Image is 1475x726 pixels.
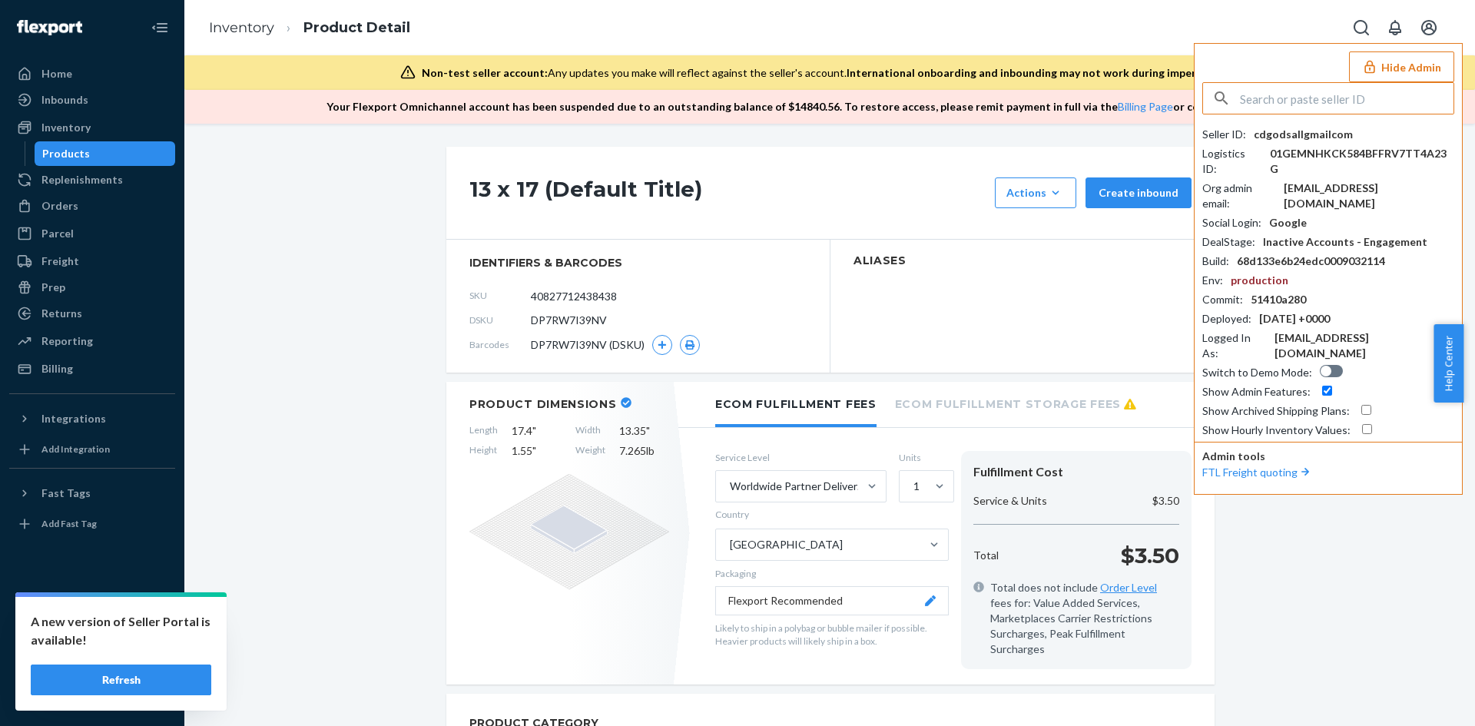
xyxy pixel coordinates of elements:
div: [DATE] +0000 [1259,311,1330,327]
div: Show Archived Shipping Plans : [1202,403,1350,419]
div: [GEOGRAPHIC_DATA] [730,537,843,552]
div: Google [1269,215,1307,230]
div: Worldwide Partner Delivered Duty Paid [730,479,866,494]
a: Inventory [9,115,175,140]
span: International onboarding and inbounding may not work during impersonation. [847,66,1245,79]
button: Flexport Recommended [715,586,949,615]
a: Help Center [9,657,175,681]
div: Build : [1202,254,1229,269]
div: Any updates you make will reflect against the seller's account. [422,65,1245,81]
h1: 13 x 17 (Default Title) [469,177,987,208]
div: 68d133e6b24edc0009032114 [1237,254,1385,269]
div: Show Hourly Inventory Values : [1202,423,1351,438]
a: Inbounds [9,88,175,112]
p: Service & Units [973,493,1047,509]
div: Inbounds [41,92,88,108]
span: " [646,424,650,437]
div: Integrations [41,411,106,426]
button: Give Feedback [9,683,175,708]
button: Refresh [31,665,211,695]
a: Billing Page [1118,100,1173,113]
div: Freight [41,254,79,269]
p: Admin tools [1202,449,1454,464]
p: Total [973,548,999,563]
input: Country[GEOGRAPHIC_DATA] [728,537,730,552]
span: 7.265 lb [619,443,669,459]
a: Home [9,61,175,86]
div: Returns [41,306,82,321]
div: 51410a280 [1251,292,1306,307]
a: Product Detail [303,19,410,36]
span: 13.35 [619,423,669,439]
div: Deployed : [1202,311,1251,327]
div: Actions [1006,185,1065,201]
a: Billing [9,356,175,381]
div: Logistics ID : [1202,146,1262,177]
button: Talk to Support [9,631,175,655]
div: 1 [913,479,920,494]
span: Weight [575,443,605,459]
label: Units [899,451,949,464]
div: DealStage : [1202,234,1255,250]
div: Social Login : [1202,215,1261,230]
button: Help Center [1434,324,1463,403]
ol: breadcrumbs [197,5,423,51]
button: Actions [995,177,1076,208]
a: Add Fast Tag [9,512,175,536]
span: Width [575,423,605,439]
li: Ecom Fulfillment Storage Fees [895,382,1136,424]
div: Orders [41,198,78,214]
div: Country [715,507,749,522]
a: FTL Freight quoting [1202,466,1313,479]
div: Commit : [1202,292,1243,307]
button: Fast Tags [9,481,175,506]
span: Barcodes [469,338,531,351]
button: Open notifications [1380,12,1410,43]
span: 1.55 [512,443,562,459]
div: Show Admin Features : [1202,384,1311,399]
h2: Product Dimensions [469,397,617,411]
label: Service Level [715,451,887,464]
div: Org admin email : [1202,181,1276,211]
div: Replenishments [41,172,123,187]
a: Returns [9,301,175,326]
a: Parcel [9,221,175,246]
a: Freight [9,249,175,273]
div: Seller ID : [1202,127,1246,142]
div: production [1231,273,1288,288]
div: Billing [41,361,73,376]
span: Support [31,11,86,25]
button: Open account menu [1414,12,1444,43]
div: Env : [1202,273,1223,288]
li: Ecom Fulfillment Fees [715,382,877,427]
div: Products [42,146,90,161]
a: Reporting [9,329,175,353]
div: Add Integration [41,443,110,456]
span: 17.4 [512,423,562,439]
span: " [532,424,536,437]
a: Order Level [1100,581,1157,594]
span: SKU [469,289,531,302]
span: Total does not include fees for: Value Added Services, Marketplaces Carrier Restrictions Surcharg... [990,580,1179,657]
div: Fast Tags [41,486,91,501]
span: Non-test seller account: [422,66,548,79]
a: Settings [9,605,175,629]
div: Reporting [41,333,93,349]
div: Parcel [41,226,74,241]
input: 1 [912,479,913,494]
p: Likely to ship in a polybag or bubble mailer if possible. Heavier products will likely ship in a ... [715,622,949,648]
a: Replenishments [9,167,175,192]
div: Logged In As : [1202,330,1267,361]
div: Home [41,66,72,81]
span: identifiers & barcodes [469,255,807,270]
p: Packaging [715,567,949,580]
span: " [532,444,536,457]
p: $3.50 [1152,493,1179,509]
a: Inventory [209,19,274,36]
button: Integrations [9,406,175,431]
button: Hide Admin [1349,51,1454,82]
div: Add Fast Tag [41,517,97,530]
h2: Aliases [854,255,1192,267]
div: [EMAIL_ADDRESS][DOMAIN_NAME] [1274,330,1454,361]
